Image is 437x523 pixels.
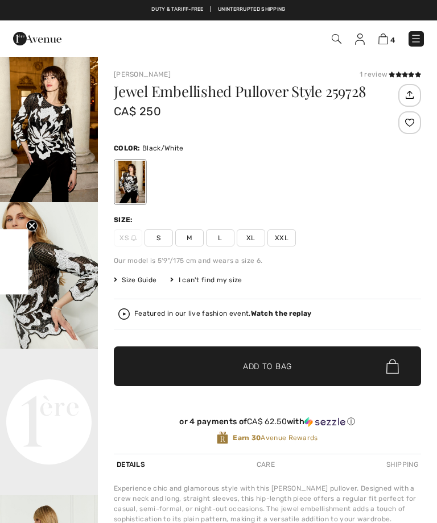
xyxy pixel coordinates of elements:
a: 4 [378,33,395,45]
span: CA$ 62.50 [247,417,287,426]
span: Color: [114,144,141,152]
div: 1 review [360,69,421,80]
div: Size: [114,215,135,225]
span: 4 [390,36,395,44]
span: Add to Bag [243,361,292,373]
img: Shopping Bag [378,34,388,44]
img: Bag.svg [386,359,399,374]
img: Watch the replay [118,308,130,320]
div: Our model is 5'9"/175 cm and wears a size 6. [114,256,421,266]
img: Avenue Rewards [217,431,228,445]
img: Menu [410,33,422,44]
span: Size Guide [114,275,156,285]
span: XS [114,229,142,246]
h1: Jewel Embellished Pullover Style 259728 [114,84,395,99]
img: Sezzle [304,417,345,427]
a: [PERSON_NAME] [114,70,171,78]
strong: Watch the replay [251,309,312,317]
div: Care [254,454,278,475]
span: M [175,229,204,246]
a: 1ère Avenue [13,34,61,43]
span: Avenue Rewards [233,433,318,443]
div: Featured in our live fashion event. [134,310,311,317]
div: Details [114,454,148,475]
div: or 4 payments of with [114,417,421,427]
img: 1ère Avenue [13,27,61,50]
strong: Earn 30 [233,434,261,442]
button: Add to Bag [114,346,421,386]
img: Search [332,34,341,44]
img: Share [400,85,419,104]
img: My Info [355,34,365,45]
span: Black/White [142,144,183,152]
span: L [206,229,234,246]
span: CA$ 250 [114,104,161,118]
button: Close teaser [26,220,38,231]
div: Shipping [384,454,421,475]
img: ring-m.svg [131,235,137,241]
div: Black/White [116,161,145,203]
span: S [145,229,173,246]
div: or 4 payments ofCA$ 62.50withSezzle Click to learn more about Sezzle [114,417,421,431]
span: XXL [267,229,296,246]
span: XL [237,229,265,246]
div: I can't find my size [170,275,242,285]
